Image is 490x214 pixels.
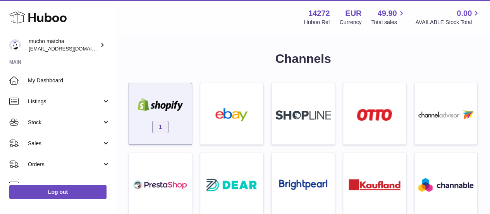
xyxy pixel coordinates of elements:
[349,179,401,190] img: roseta-kaufland
[415,19,481,26] span: AVAILABLE Stock Total
[347,87,402,141] a: roseta-otto
[133,98,188,111] img: shopify
[152,121,168,133] span: 1
[371,8,406,26] a: 49.90 Total sales
[204,87,259,141] a: ebay
[415,8,481,26] a: 0.00 AVAILABLE Stock Total
[308,8,330,19] strong: 14272
[371,19,406,26] span: Total sales
[28,98,102,105] span: Listings
[377,8,397,19] span: 49.90
[28,140,102,147] span: Sales
[304,19,330,26] div: Huboo Ref
[28,77,110,84] span: My Dashboard
[9,39,21,51] img: internalAdmin-14272@internal.huboo.com
[345,8,361,19] strong: EUR
[418,110,473,120] img: roseta-channel-advisor
[347,157,402,211] a: roseta-kaufland
[418,178,473,192] img: roseta-channable
[204,108,259,121] img: ebay
[340,19,362,26] div: Currency
[133,87,188,141] a: shopify 1
[275,87,330,141] a: roseta-shopline
[357,109,392,121] img: roseta-otto
[28,119,102,126] span: Stock
[279,179,327,190] img: roseta-brightpearl
[129,50,478,67] h1: Channels
[133,178,188,191] img: roseta-prestashop
[204,176,259,193] img: roseta-dear
[457,8,472,19] span: 0.00
[28,182,110,189] span: Usage
[418,87,473,141] a: roseta-channel-advisor
[275,110,330,120] img: roseta-shopline
[28,161,102,168] span: Orders
[275,157,330,211] a: roseta-brightpearl
[9,185,107,199] a: Log out
[29,45,114,52] span: [EMAIL_ADDRESS][DOMAIN_NAME]
[29,38,98,52] div: mucho matcha
[204,157,259,211] a: roseta-dear
[133,157,188,211] a: roseta-prestashop
[418,157,473,211] a: roseta-channable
